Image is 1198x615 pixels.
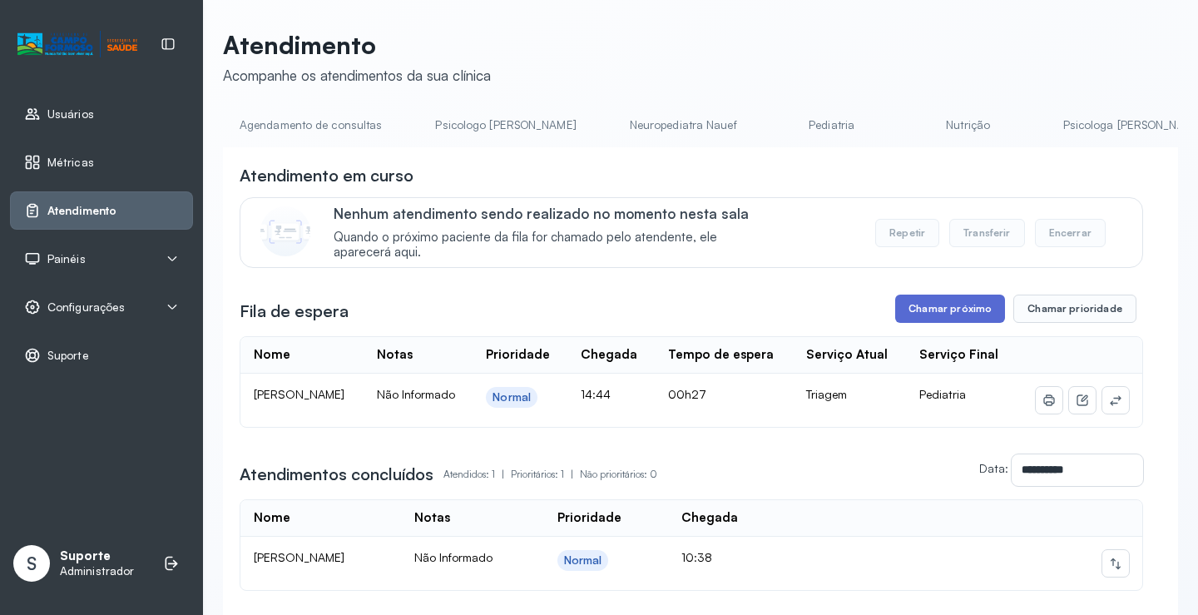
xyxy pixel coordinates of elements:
[571,468,573,480] span: |
[919,347,998,363] div: Serviço Final
[377,347,413,363] div: Notas
[254,550,344,564] span: [PERSON_NAME]
[254,510,290,526] div: Nome
[875,219,939,247] button: Repetir
[377,387,455,401] span: Não Informado
[919,387,966,401] span: Pediatria
[24,106,179,122] a: Usuários
[557,510,621,526] div: Prioridade
[47,204,116,218] span: Atendimento
[240,164,413,187] h3: Atendimento em curso
[580,463,657,486] p: Não prioritários: 0
[668,387,706,401] span: 00h27
[223,67,491,84] div: Acompanhe os atendimentos da sua clínica
[260,206,310,256] img: Imagem de CalloutCard
[47,252,86,266] span: Painéis
[979,461,1008,475] label: Data:
[47,300,125,315] span: Configurações
[414,510,450,526] div: Notas
[47,156,94,170] span: Métricas
[895,295,1005,323] button: Chamar próximo
[581,347,637,363] div: Chegada
[60,564,134,578] p: Administrador
[564,553,602,568] div: Normal
[334,230,774,261] span: Quando o próximo paciente da fila for chamado pelo atendente, ele aparecerá aqui.
[486,347,550,363] div: Prioridade
[240,463,433,486] h3: Atendimentos concluídos
[223,112,399,139] a: Agendamento de consultas
[418,112,592,139] a: Psicologo [PERSON_NAME]
[47,107,94,122] span: Usuários
[806,387,893,402] div: Triagem
[240,300,349,323] h3: Fila de espera
[613,112,754,139] a: Neuropediatra Nauef
[910,112,1027,139] a: Nutrição
[414,550,493,564] span: Não Informado
[1035,219,1106,247] button: Encerrar
[581,387,611,401] span: 14:44
[254,387,344,401] span: [PERSON_NAME]
[24,154,179,171] a: Métricas
[1013,295,1136,323] button: Chamar prioridade
[681,550,712,564] span: 10:38
[24,202,179,219] a: Atendimento
[47,349,89,363] span: Suporte
[254,347,290,363] div: Nome
[949,219,1025,247] button: Transferir
[774,112,890,139] a: Pediatria
[223,30,491,60] p: Atendimento
[806,347,888,363] div: Serviço Atual
[668,347,774,363] div: Tempo de espera
[17,31,137,58] img: Logotipo do estabelecimento
[681,510,738,526] div: Chegada
[60,548,134,564] p: Suporte
[334,205,774,222] p: Nenhum atendimento sendo realizado no momento nesta sala
[493,390,531,404] div: Normal
[511,463,580,486] p: Prioritários: 1
[443,463,511,486] p: Atendidos: 1
[502,468,504,480] span: |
